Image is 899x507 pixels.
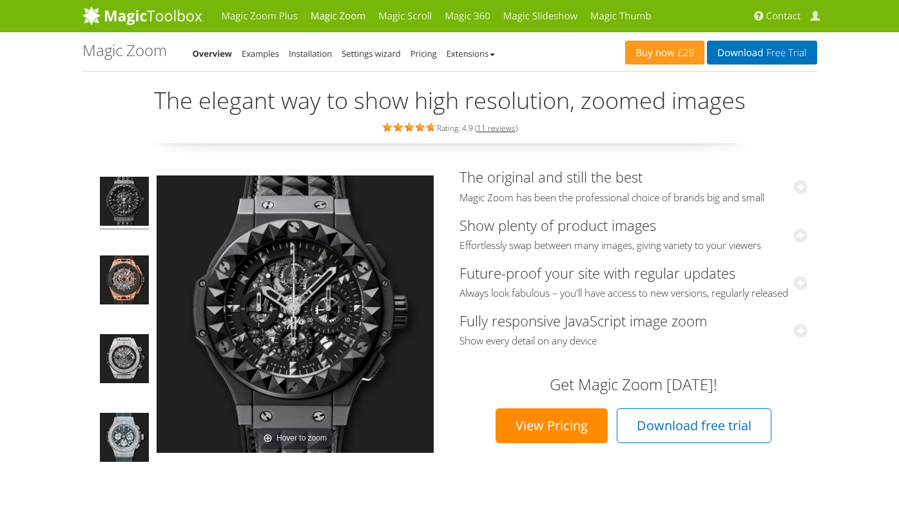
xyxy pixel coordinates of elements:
a: Big Bang Ferrari King Gold Carbon [99,254,150,310]
a: DownloadFree Trial [707,41,817,65]
h2: The elegant way to show high resolution, zoomed images [82,88,817,114]
a: Download free trial [617,408,771,443]
span: Contact [766,10,801,23]
a: Examples [242,48,279,59]
span: Effortlessly swap between many images, giving variety to your viewers [459,239,807,252]
span: Show every detail on any device [459,335,807,348]
a: Future-proof your site with regular updatesAlways look fabulous – you'll have access to new versi... [459,263,807,300]
a: Buy now£29 [625,41,704,65]
a: The original and still the bestMagic Zoom has been the professional choice of brands big and small [459,167,807,204]
img: Big Bang Depeche Mode - Magic Zoom Demo [100,177,149,230]
span: Always look fabulous – you'll have access to new versions, regularly released [459,287,807,300]
a: Settings wizard [342,48,401,59]
a: Installation [289,48,332,59]
h1: Magic Zoom [82,42,167,59]
span: Magic Zoom has been the professional choice of brands big and small [459,192,807,204]
img: MagicToolbox.com - Image tools for your website [82,6,202,25]
a: Big Bang Jeans [99,412,150,467]
a: Fully responsive JavaScript image zoomShow every detail on any device [459,311,807,348]
a: Big Bang Unico Titanium [99,333,150,388]
a: Hover to zoom [157,175,434,453]
a: View Pricing [496,408,608,443]
a: Show plenty of product imagesEffortlessly swap between many images, giving variety to your viewers [459,215,807,252]
img: Big Bang Ferrari King Gold Carbon [100,255,149,308]
a: Pricing [411,48,437,59]
a: Overview [193,48,233,59]
a: Big Bang Depeche Mode [99,175,150,231]
h3: Get Magic Zoom [DATE]! [472,376,795,393]
a: Extensions [447,48,495,59]
div: Rating: 4.9 ( ) [82,120,817,134]
span: £29 [675,48,695,58]
a: 11 reviews [477,123,516,134]
img: Big Bang Jeans - Magic Zoom Demo [100,413,149,466]
span: Free Trial [763,48,806,58]
img: Big Bang Unico Titanium - Magic Zoom Demo [100,334,149,387]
